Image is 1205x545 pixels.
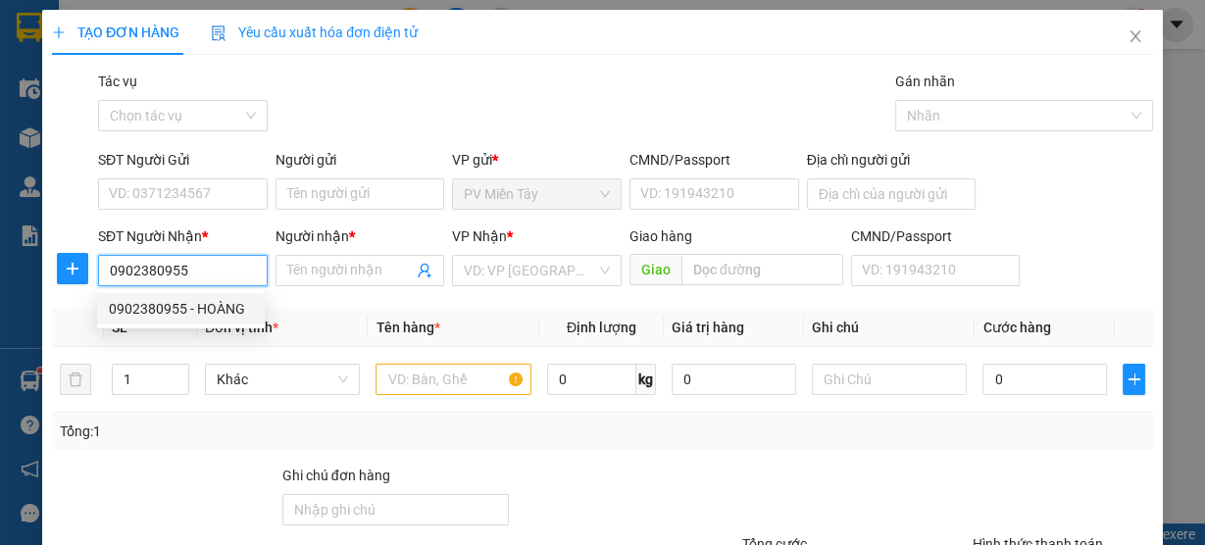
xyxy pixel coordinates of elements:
span: TẠO ĐƠN HÀNG [52,25,179,40]
label: Tác vụ [98,74,137,89]
div: VP gửi [452,149,622,171]
div: SĐT Người Gửi [98,149,268,171]
div: Địa chỉ người gửi [807,149,977,171]
span: VP Nhận [452,228,507,244]
span: Khác [217,365,349,394]
button: plus [57,253,88,284]
img: icon [211,25,226,41]
div: Người gửi [276,149,445,171]
label: Ghi chú đơn hàng [282,468,390,483]
div: CMND/Passport [629,149,799,171]
span: close [1128,28,1143,44]
div: 0902380955 - HOÀNG [97,293,265,324]
span: Giao [629,254,681,285]
input: Ghi Chú [812,364,968,395]
div: Tổng: 1 [60,421,467,442]
input: VD: Bàn, Ghế [376,364,531,395]
div: CMND/Passport [851,225,1021,247]
input: 0 [672,364,796,395]
span: Yêu cầu xuất hóa đơn điện tử [211,25,418,40]
input: Ghi chú đơn hàng [282,494,509,525]
span: plus [58,261,87,276]
input: Dọc đường [681,254,843,285]
span: Cước hàng [982,320,1050,335]
span: kg [636,364,656,395]
span: Giao hàng [629,228,692,244]
label: Gán nhãn [895,74,955,89]
span: user-add [417,263,432,278]
div: SĐT Người Nhận [98,225,268,247]
div: Người nhận [276,225,445,247]
span: plus [1124,372,1144,387]
div: 0902380955 - HOÀNG [109,298,253,320]
input: Địa chỉ của người gửi [807,178,977,210]
span: Giá trị hàng [672,320,744,335]
span: Tên hàng [376,320,439,335]
th: Ghi chú [804,309,976,347]
button: plus [1123,364,1145,395]
span: plus [52,25,66,39]
button: Close [1108,10,1163,65]
button: delete [60,364,91,395]
span: PV Miền Tây [464,179,610,209]
span: Định lượng [567,320,636,335]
